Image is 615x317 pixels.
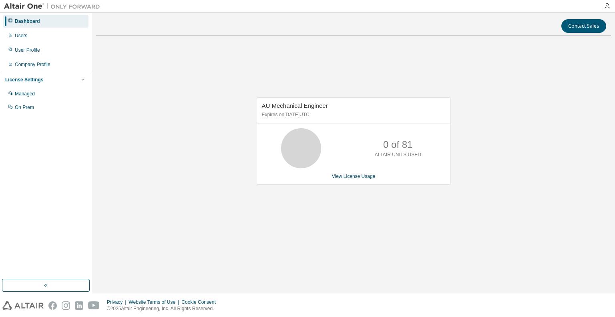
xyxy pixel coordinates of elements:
[15,32,27,39] div: Users
[75,301,83,310] img: linkedin.svg
[15,47,40,53] div: User Profile
[181,299,220,305] div: Cookie Consent
[48,301,57,310] img: facebook.svg
[15,91,35,97] div: Managed
[15,61,50,68] div: Company Profile
[262,111,444,118] p: Expires on [DATE] UTC
[129,299,181,305] div: Website Terms of Use
[262,102,328,109] span: AU Mechanical Engineer
[332,174,376,179] a: View License Usage
[107,305,221,312] p: © 2025 Altair Engineering, Inc. All Rights Reserved.
[561,19,606,33] button: Contact Sales
[4,2,104,10] img: Altair One
[15,104,34,111] div: On Prem
[62,301,70,310] img: instagram.svg
[2,301,44,310] img: altair_logo.svg
[5,77,43,83] div: License Settings
[375,151,421,158] p: ALTAIR UNITS USED
[15,18,40,24] div: Dashboard
[88,301,100,310] img: youtube.svg
[383,138,412,151] p: 0 of 81
[107,299,129,305] div: Privacy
